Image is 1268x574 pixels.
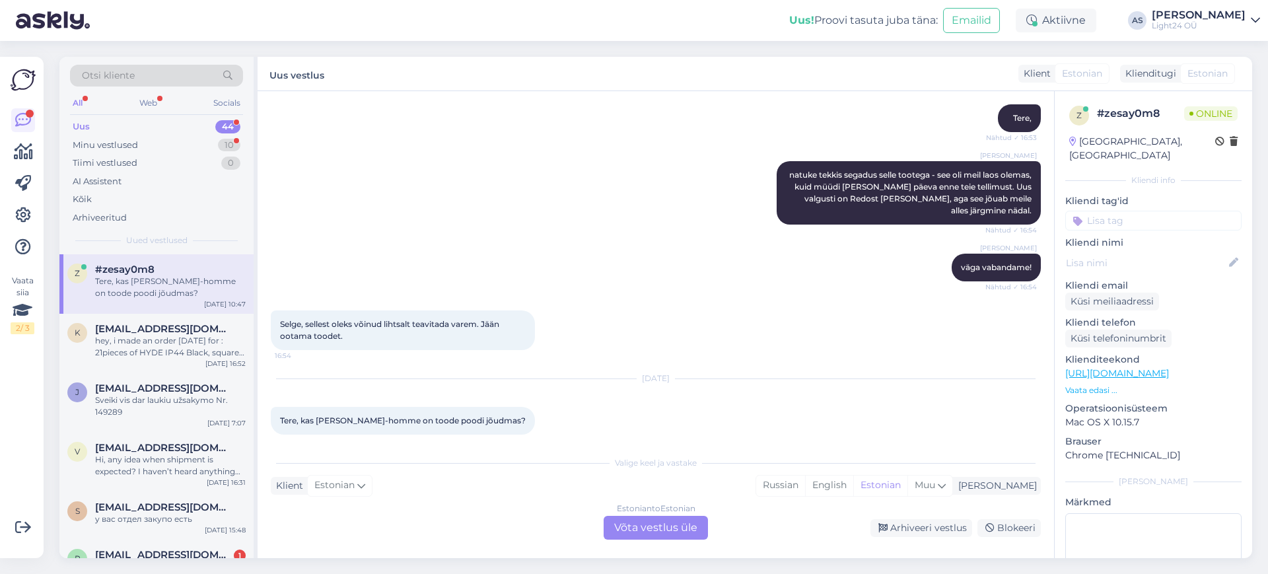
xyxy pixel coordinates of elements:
label: Uus vestlus [269,65,324,83]
input: Lisa tag [1065,211,1242,231]
div: [DATE] [271,373,1041,384]
div: 44 [215,120,240,133]
p: Klienditeekond [1065,353,1242,367]
span: #zesay0m8 [95,264,155,275]
span: z [75,268,80,278]
div: Valige keel ja vastake [271,457,1041,469]
div: English [805,476,853,495]
span: Estonian [1062,67,1102,81]
div: [DATE] 16:52 [205,359,246,369]
div: Vaata siia [11,275,34,334]
span: Selge, sellest oleks võinud lihtsalt teavitada varem. Jään ootama toodet. [280,319,501,341]
div: Tiimi vestlused [73,157,137,170]
span: väga vabandame! [961,262,1032,272]
input: Lisa nimi [1066,256,1226,270]
div: 1 [234,550,246,561]
span: vanheiningenruud@gmail.com [95,442,232,454]
div: Blokeeri [977,519,1041,537]
div: Uus [73,120,90,133]
div: Sveiki vis dar laukiu užsakymo Nr. 149289 [95,394,246,418]
span: j [75,387,79,397]
span: ritvaleinonen@hotmail.com [95,549,232,561]
div: 2 / 3 [11,322,34,334]
span: v [75,447,80,456]
span: natuke tekkis segadus selle tootega - see oli meil laos olemas, kuid müüdi [PERSON_NAME] päeva en... [789,170,1034,215]
div: Klienditugi [1120,67,1176,81]
span: r [75,554,81,563]
div: [DATE] 15:48 [205,525,246,535]
div: Arhiveeri vestlus [870,519,972,537]
div: [DATE] 16:31 [207,478,246,487]
span: Nähtud ✓ 16:54 [985,225,1037,235]
div: Minu vestlused [73,139,138,152]
span: Estonian [314,478,355,493]
p: Kliendi tag'id [1065,194,1242,208]
div: [DATE] 7:07 [207,418,246,428]
div: [PERSON_NAME] [953,479,1037,493]
p: Kliendi telefon [1065,316,1242,330]
div: Küsi telefoninumbrit [1065,330,1172,347]
div: [PERSON_NAME] [1065,476,1242,487]
span: s [75,506,80,516]
div: Estonian [853,476,907,495]
div: Klient [271,479,303,493]
div: Estonian to Estonian [617,503,695,515]
div: Klient [1018,67,1051,81]
span: kuninkaantie752@gmail.com [95,323,232,335]
span: Nähtud ✓ 16:54 [985,282,1037,292]
span: Muu [915,479,935,491]
div: 0 [221,157,240,170]
button: Emailid [943,8,1000,33]
span: Tere, [1013,113,1032,123]
div: [DATE] 10:47 [204,299,246,309]
span: Tere, kas [PERSON_NAME]-homme on toode poodi jõudmas? [280,415,526,425]
p: Mac OS X 10.15.7 [1065,415,1242,429]
div: Aktiivne [1016,9,1096,32]
p: Vaata edasi ... [1065,384,1242,396]
div: Proovi tasuta juba täna: [789,13,938,28]
a: [PERSON_NAME]Light24 OÜ [1152,10,1260,31]
p: Chrome [TECHNICAL_ID] [1065,448,1242,462]
div: Tere, kas [PERSON_NAME]-homme on toode poodi jõudmas? [95,275,246,299]
b: Uus! [789,14,814,26]
span: k [75,328,81,338]
span: Otsi kliente [82,69,135,83]
img: Askly Logo [11,67,36,92]
div: All [70,94,85,112]
p: Kliendi email [1065,279,1242,293]
p: Märkmed [1065,495,1242,509]
span: [PERSON_NAME] [980,243,1037,253]
div: AI Assistent [73,175,122,188]
div: Võta vestlus üle [604,516,708,540]
div: Arhiveeritud [73,211,127,225]
span: justmisius@gmail.com [95,382,232,394]
div: Socials [211,94,243,112]
span: [PERSON_NAME] [980,151,1037,161]
p: Operatsioonisüsteem [1065,402,1242,415]
p: Brauser [1065,435,1242,448]
div: 10 [218,139,240,152]
div: hey, i made an order [DATE] for : 21pieces of HYDE IP44 Black, square lamps We opened the package... [95,335,246,359]
span: shahzoda@ovivoelektrik.com.tr [95,501,232,513]
a: [URL][DOMAIN_NAME] [1065,367,1169,379]
div: Hi, any idea when shipment is expected? I haven’t heard anything yet. Commande n°149638] ([DATE])... [95,454,246,478]
div: [PERSON_NAME] [1152,10,1246,20]
div: [GEOGRAPHIC_DATA], [GEOGRAPHIC_DATA] [1069,135,1215,162]
span: Uued vestlused [126,234,188,246]
div: Kõik [73,193,92,206]
span: 10:47 [275,435,324,445]
div: Russian [756,476,805,495]
div: Küsi meiliaadressi [1065,293,1159,310]
div: Kliendi info [1065,174,1242,186]
p: Kliendi nimi [1065,236,1242,250]
span: 16:54 [275,351,324,361]
div: у вас отдел закупо есть [95,513,246,525]
span: z [1076,110,1082,120]
span: Nähtud ✓ 16:53 [986,133,1037,143]
div: Web [137,94,160,112]
div: # zesay0m8 [1097,106,1184,122]
span: Estonian [1187,67,1228,81]
div: Light24 OÜ [1152,20,1246,31]
div: AS [1128,11,1146,30]
span: Online [1184,106,1238,121]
